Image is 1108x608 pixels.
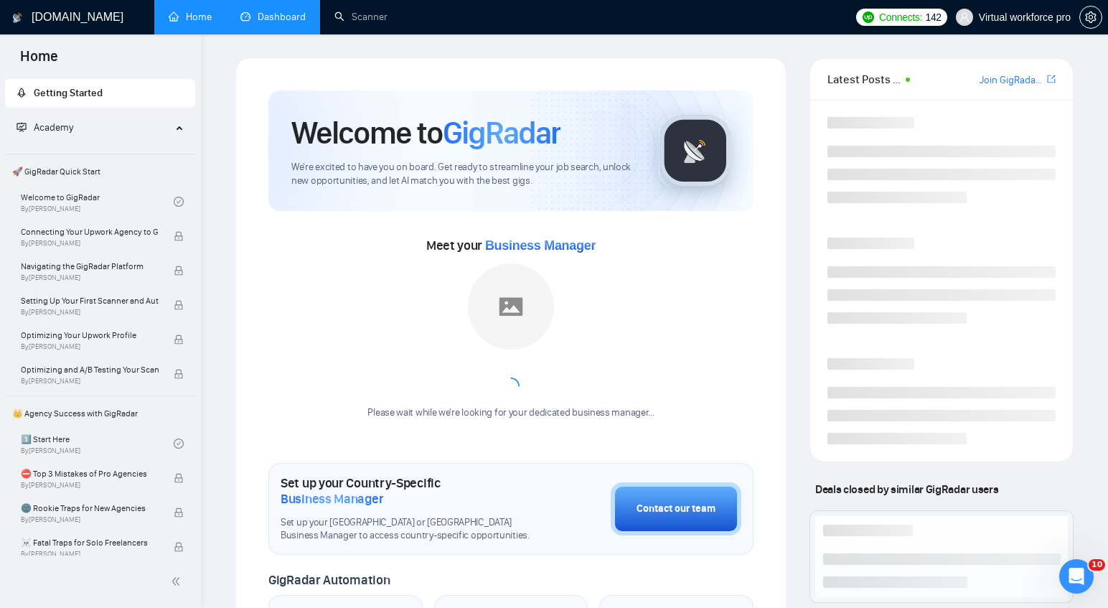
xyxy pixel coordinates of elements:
span: Navigating the GigRadar Platform [21,259,159,273]
span: GigRadar Automation [268,572,390,588]
span: ☠️ Fatal Traps for Solo Freelancers [21,535,159,550]
span: Set up your [GEOGRAPHIC_DATA] or [GEOGRAPHIC_DATA] Business Manager to access country-specific op... [281,516,539,543]
span: We're excited to have you on board. Get ready to streamline your job search, unlock new opportuni... [291,161,636,188]
span: rocket [17,88,27,98]
span: By [PERSON_NAME] [21,481,159,490]
span: By [PERSON_NAME] [21,342,159,351]
span: Meet your [426,238,596,253]
span: user [959,12,969,22]
span: 👑 Agency Success with GigRadar [6,399,194,428]
span: 🌚 Rookie Traps for New Agencies [21,501,159,515]
span: lock [174,508,184,518]
span: By [PERSON_NAME] [21,308,159,317]
span: lock [174,266,184,276]
span: Home [9,46,70,76]
h1: Welcome to [291,113,560,152]
iframe: Intercom live chat [1059,559,1094,594]
span: check-circle [174,197,184,207]
button: Contact our team [611,482,741,535]
img: upwork-logo.png [863,11,874,23]
button: setting [1079,6,1102,29]
span: Business Manager [281,491,383,507]
span: By [PERSON_NAME] [21,273,159,282]
div: Contact our team [637,501,715,517]
a: dashboardDashboard [240,11,306,23]
span: 🚀 GigRadar Quick Start [6,157,194,186]
a: export [1047,73,1056,86]
span: Academy [34,121,73,134]
span: Connects: [879,9,922,25]
img: gigradar-logo.png [659,115,731,187]
li: Getting Started [5,79,195,108]
span: GigRadar [443,113,560,152]
span: By [PERSON_NAME] [21,377,159,385]
a: Welcome to GigRadarBy[PERSON_NAME] [21,186,174,218]
span: ⛔ Top 3 Mistakes of Pro Agencies [21,467,159,481]
img: placeholder.png [468,263,554,350]
span: Optimizing and A/B Testing Your Scanner for Better Results [21,363,159,377]
span: Connecting Your Upwork Agency to GigRadar [21,225,159,239]
img: logo [12,6,22,29]
span: lock [174,335,184,345]
span: Optimizing Your Upwork Profile [21,328,159,342]
span: By [PERSON_NAME] [21,515,159,524]
span: loading [499,375,522,398]
span: lock [174,542,184,552]
span: check-circle [174,439,184,449]
span: Setting Up Your First Scanner and Auto-Bidder [21,294,159,308]
span: lock [174,473,184,483]
span: lock [174,300,184,310]
span: Getting Started [34,87,103,99]
span: lock [174,231,184,241]
span: 10 [1089,559,1105,571]
span: lock [174,369,184,379]
a: searchScanner [334,11,388,23]
span: setting [1080,11,1102,23]
span: 142 [925,9,941,25]
span: double-left [171,574,185,589]
span: By [PERSON_NAME] [21,239,159,248]
div: Please wait while we're looking for your dedicated business manager... [359,406,662,420]
span: export [1047,73,1056,85]
span: Deals closed by similar GigRadar users [809,477,1004,502]
span: Latest Posts from the GigRadar Community [827,70,901,88]
a: 1️⃣ Start HereBy[PERSON_NAME] [21,428,174,459]
span: fund-projection-screen [17,122,27,132]
span: By [PERSON_NAME] [21,550,159,558]
span: Academy [17,121,73,134]
a: Join GigRadar Slack Community [980,73,1044,88]
h1: Set up your Country-Specific [281,475,539,507]
span: Business Manager [485,238,596,253]
a: homeHome [169,11,212,23]
a: setting [1079,11,1102,23]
